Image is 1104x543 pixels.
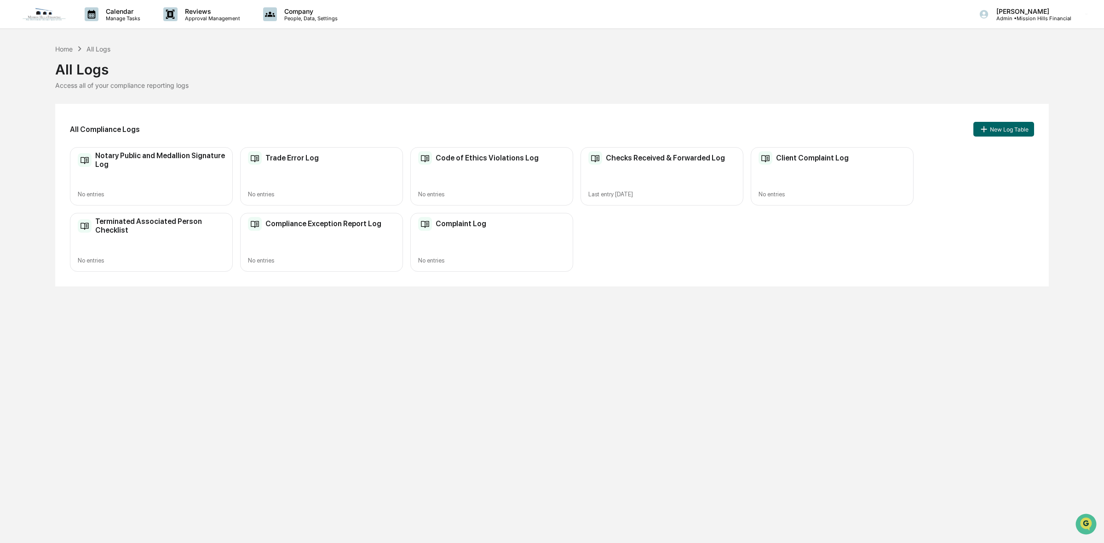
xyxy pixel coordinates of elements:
div: 🗄️ [67,117,74,124]
img: logo [22,7,66,21]
div: Start new chat [31,70,151,80]
div: Last entry [DATE] [588,191,736,198]
a: 🔎Data Lookup [6,130,62,146]
div: 🖐️ [9,117,17,124]
h2: All Compliance Logs [70,125,140,134]
a: 🖐️Preclearance [6,112,63,129]
p: People, Data, Settings [277,15,342,22]
h2: Code of Ethics Violations Log [436,154,539,162]
span: Data Lookup [18,133,58,143]
div: No entries [418,191,565,198]
div: No entries [78,191,225,198]
img: Compliance Log Table Icon [759,151,772,165]
div: No entries [78,257,225,264]
h2: Checks Received & Forwarded Log [606,154,725,162]
iframe: Open customer support [1075,513,1099,537]
img: Compliance Log Table Icon [248,151,262,165]
div: We're available if you need us! [31,80,116,87]
h2: Trade Error Log [265,154,319,162]
div: 🔎 [9,134,17,142]
h2: Compliance Exception Report Log [265,219,381,228]
h2: Terminated Associated Person Checklist [95,217,225,234]
p: How can we help? [9,19,167,34]
a: Powered byPylon [65,155,111,163]
img: Compliance Log Table Icon [78,153,92,167]
img: Compliance Log Table Icon [248,217,262,231]
span: Pylon [92,156,111,163]
p: Reviews [178,7,245,15]
h2: Complaint Log [436,219,486,228]
span: Preclearance [18,116,59,125]
img: Compliance Log Table Icon [418,217,432,231]
button: New Log Table [973,122,1034,137]
a: 🗄️Attestations [63,112,118,129]
p: Company [277,7,342,15]
p: Admin • Mission Hills Financial [989,15,1071,22]
div: All Logs [55,54,1049,78]
div: Home [55,45,73,53]
p: Approval Management [178,15,245,22]
img: Compliance Log Table Icon [588,151,602,165]
p: Calendar [98,7,145,15]
img: 1746055101610-c473b297-6a78-478c-a979-82029cc54cd1 [9,70,26,87]
div: No entries [248,257,395,264]
div: No entries [418,257,565,264]
div: No entries [248,191,395,198]
p: [PERSON_NAME] [989,7,1071,15]
span: Attestations [76,116,114,125]
img: Compliance Log Table Icon [78,219,92,233]
div: All Logs [86,45,110,53]
div: Access all of your compliance reporting logs [55,81,1049,89]
div: No entries [759,191,906,198]
button: Start new chat [156,73,167,84]
img: Compliance Log Table Icon [418,151,432,165]
h2: Client Complaint Log [776,154,849,162]
h2: Notary Public and Medallion Signature Log [95,151,225,169]
p: Manage Tasks [98,15,145,22]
